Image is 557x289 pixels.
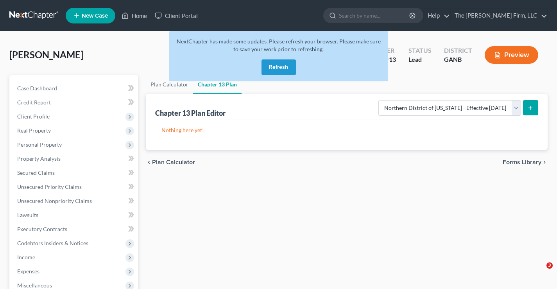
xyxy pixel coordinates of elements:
[339,8,410,23] input: Search by name...
[424,9,450,23] a: Help
[389,56,396,63] span: 13
[503,159,541,165] span: Forms Library
[118,9,151,23] a: Home
[17,141,62,148] span: Personal Property
[17,155,61,162] span: Property Analysis
[11,81,138,95] a: Case Dashboard
[17,99,51,106] span: Credit Report
[541,159,548,165] i: chevron_right
[155,108,226,118] div: Chapter 13 Plan Editor
[17,268,39,275] span: Expenses
[408,55,432,64] div: Lead
[152,159,195,165] span: Plan Calculator
[17,197,92,204] span: Unsecured Nonpriority Claims
[261,59,296,75] button: Refresh
[408,46,432,55] div: Status
[444,46,472,55] div: District
[9,49,83,60] span: [PERSON_NAME]
[17,254,35,260] span: Income
[17,85,57,92] span: Case Dashboard
[17,240,88,246] span: Codebtors Insiders & Notices
[17,169,55,176] span: Secured Claims
[11,152,138,166] a: Property Analysis
[451,9,547,23] a: The [PERSON_NAME] Firm, LLC
[177,38,381,52] span: NextChapter has made some updates. Please refresh your browser. Please make sure to save your wor...
[11,180,138,194] a: Unsecured Priority Claims
[17,183,82,190] span: Unsecured Priority Claims
[151,9,202,23] a: Client Portal
[11,194,138,208] a: Unsecured Nonpriority Claims
[530,262,549,281] iframe: Intercom live chat
[82,13,108,19] span: New Case
[11,166,138,180] a: Secured Claims
[17,212,38,218] span: Lawsuits
[11,222,138,236] a: Executory Contracts
[17,226,67,232] span: Executory Contracts
[17,127,51,134] span: Real Property
[17,113,50,120] span: Client Profile
[161,126,532,134] p: Nothing here yet!
[546,262,553,269] span: 3
[11,208,138,222] a: Lawsuits
[17,282,52,289] span: Miscellaneous
[444,55,472,64] div: GANB
[146,159,195,165] button: chevron_left Plan Calculator
[11,95,138,109] a: Credit Report
[485,46,538,64] button: Preview
[146,75,193,94] a: Plan Calculator
[503,159,548,165] button: Forms Library chevron_right
[146,159,152,165] i: chevron_left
